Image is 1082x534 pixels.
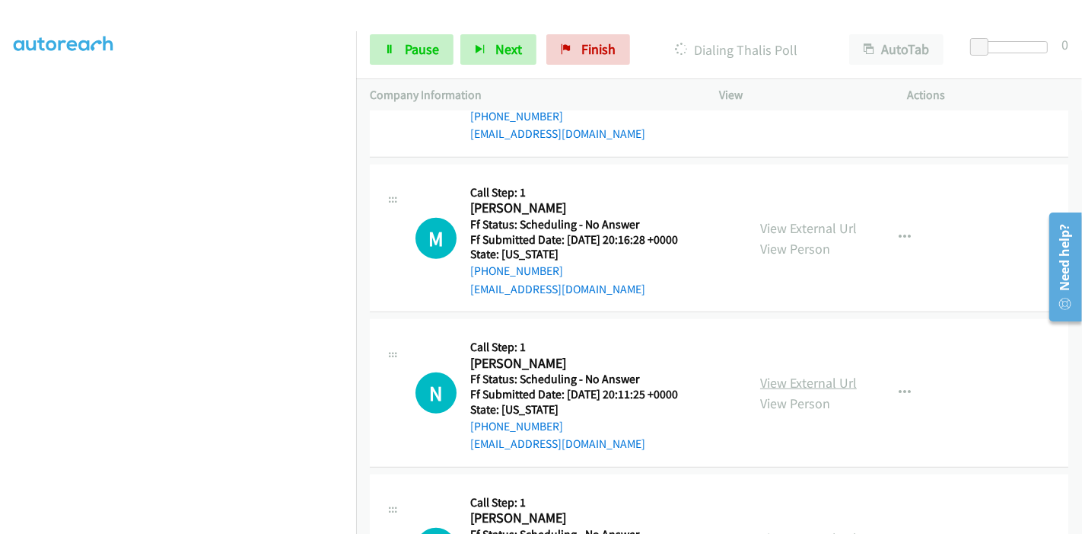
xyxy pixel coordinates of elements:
[415,373,457,414] div: The call is yet to be attempted
[651,40,822,60] p: Dialing Thalis Poll
[470,109,563,123] a: [PHONE_NUMBER]
[719,86,880,104] p: View
[470,200,697,217] h2: [PERSON_NAME]
[546,34,630,65] a: Finish
[581,40,616,58] span: Finish
[495,40,522,58] span: Next
[470,126,645,141] a: [EMAIL_ADDRESS][DOMAIN_NAME]
[415,218,457,259] h1: M
[370,34,453,65] a: Pause
[470,355,697,373] h2: [PERSON_NAME]
[415,218,457,259] div: The call is yet to be attempted
[1039,206,1082,328] iframe: Resource Center
[470,402,697,417] h5: State: [US_STATE]
[760,240,830,257] a: View Person
[470,217,697,232] h5: Ff Status: Scheduling - No Answer
[470,419,563,433] a: [PHONE_NUMBER]
[460,34,536,65] button: Next
[760,395,830,412] a: View Person
[470,185,697,200] h5: Call Step: 1
[849,34,944,65] button: AutoTab
[470,495,697,510] h5: Call Step: 1
[370,86,692,104] p: Company Information
[760,219,857,237] a: View External Url
[470,247,697,262] h5: State: [US_STATE]
[470,340,697,355] h5: Call Step: 1
[908,86,1069,104] p: Actions
[1061,34,1068,55] div: 0
[470,264,563,278] a: [PHONE_NUMBER]
[470,282,645,296] a: [EMAIL_ADDRESS][DOMAIN_NAME]
[760,374,857,392] a: View External Url
[470,510,697,527] h2: [PERSON_NAME]
[470,436,645,451] a: [EMAIL_ADDRESS][DOMAIN_NAME]
[978,41,1048,53] div: Delay between calls (in seconds)
[470,372,697,387] h5: Ff Status: Scheduling - No Answer
[415,373,457,414] h1: N
[470,387,697,402] h5: Ff Submitted Date: [DATE] 20:11:25 +0000
[405,40,439,58] span: Pause
[470,232,697,248] h5: Ff Submitted Date: [DATE] 20:16:28 +0000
